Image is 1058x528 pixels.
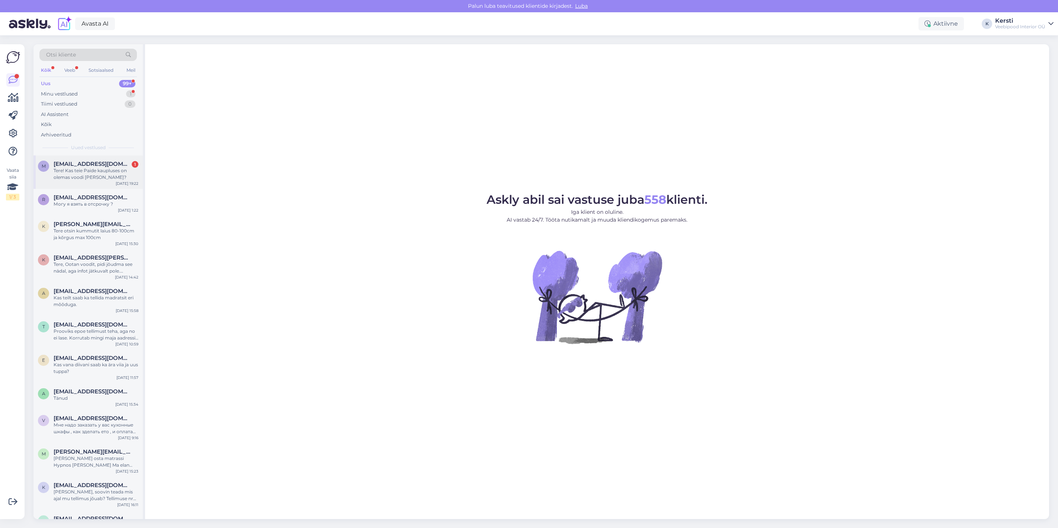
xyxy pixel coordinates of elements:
[42,324,45,329] span: t
[54,361,138,375] div: Kas vana diivani saab ka ära viia ja uus tuppa?
[42,357,45,363] span: e
[126,90,135,98] div: 1
[116,308,138,313] div: [DATE] 15:58
[54,161,131,167] span: marilintuisk@hotmail.com
[42,484,45,490] span: k
[54,422,138,435] div: Мне надо заказать у вас кухонные шкафы , как зделать ето , и оплата при получения или как?
[54,515,131,522] span: ykrigulson@gmail.com
[995,18,1045,24] div: Kersti
[54,489,138,502] div: [PERSON_NAME], soovin teada mis ajal mu tellimus jõuab? Tellimuse nr 000006319
[118,207,138,213] div: [DATE] 1:22
[46,51,76,59] span: Otsi kliente
[6,194,19,200] div: 1 / 3
[6,167,19,180] font: Vaata siia
[125,65,137,75] div: Meil
[54,167,138,181] div: Tere! Kas teie Paide kaupluses on olemas voodi [PERSON_NAME]?
[42,163,46,169] span: m
[995,18,1054,30] a: KerstiVeebipood Interior OÜ
[42,290,45,296] span: a
[6,50,20,64] img: Askly Logo
[42,418,45,423] span: v
[116,469,138,474] div: [DATE] 15:23
[71,144,106,151] span: Uued vestlused
[41,121,52,128] div: Kõik
[54,228,138,241] div: Tere otsin kummutit laius 80-100cm ja kõrgus max 100cm
[132,161,138,168] div: 1
[115,341,138,347] div: [DATE] 10:59
[119,80,135,87] div: 99+
[57,16,72,32] img: explore-ai
[115,402,138,407] div: [DATE] 15:34
[63,65,77,75] div: Veeb
[54,395,138,402] div: Tänud
[54,321,131,328] span: thorgrupp@gmail.com
[42,391,45,396] span: a
[42,451,46,457] span: m
[573,3,590,9] span: Luba
[54,201,138,207] div: Могу я взять в отсрочку ?
[41,80,51,87] div: Uus
[75,17,115,30] a: Avasta AI
[42,197,45,202] span: R
[571,209,623,215] font: Iga klient on oluline.
[54,261,138,274] div: Tere, Ootan voodit, pidi jõudma see nädal, aga infot jätkuvalt pole. [PERSON_NAME]
[507,216,687,223] font: AI vastab 24/7. Tööta nutikamalt ja muuda kliendikogemus paremaks.
[54,448,131,455] span: michal.karasiewicz@gmail.com
[118,435,138,441] div: [DATE] 9:16
[530,230,664,364] img: Vestlus pole aktiivne
[644,192,666,207] b: 558
[54,294,138,308] div: Kas teilt saab ka tellida madratsit eri mõõduga.
[54,221,131,228] span: kristi.villem@gmail.com
[54,455,138,469] div: [PERSON_NAME] osta matrassi Hypnos [PERSON_NAME] Ma elan [GEOGRAPHIC_DATA]. Kas pakute saatmist [...
[982,19,992,29] div: K
[54,355,131,361] span: edapihlak15@gmail.com
[933,20,958,27] font: Aktiivne
[54,482,131,489] span: keerig@gmail.com
[42,223,45,229] span: k
[42,257,45,263] span: k
[87,65,115,75] div: Sotsiaalsed
[41,100,77,108] div: Tiimi vestlused
[54,288,131,294] span: aikiraag@mail.ee
[54,254,131,261] span: kadri.sada@mail.ee
[41,90,78,98] div: Minu vestlused
[468,3,573,9] font: Palun luba teavitused klientide kirjadest.
[487,192,708,207] span: Askly abil sai vastuse juba klienti.
[54,328,138,341] div: Prooviks epoe tellimust teha, aga no ei lase. Korrutab mingi maja aadressi teemat, kuigi kõik and...
[117,502,138,508] div: [DATE] 16:11
[54,388,131,395] span: almann.kaili@gmail.com
[39,65,53,75] div: Kõik
[115,274,138,280] div: [DATE] 14:42
[116,181,138,186] div: [DATE] 19:22
[41,131,71,139] div: Arhiveeritud
[115,241,138,247] div: [DATE] 15:30
[995,24,1045,30] div: Veebipood Interior OÜ
[116,375,138,380] div: [DATE] 11:57
[125,100,135,108] div: 0
[54,415,131,422] span: vitalikfedorcuk64@gmail.com
[41,111,68,118] div: AI Assistent
[54,194,131,201] span: Rusulencu@yahoo.com
[42,518,45,524] span: y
